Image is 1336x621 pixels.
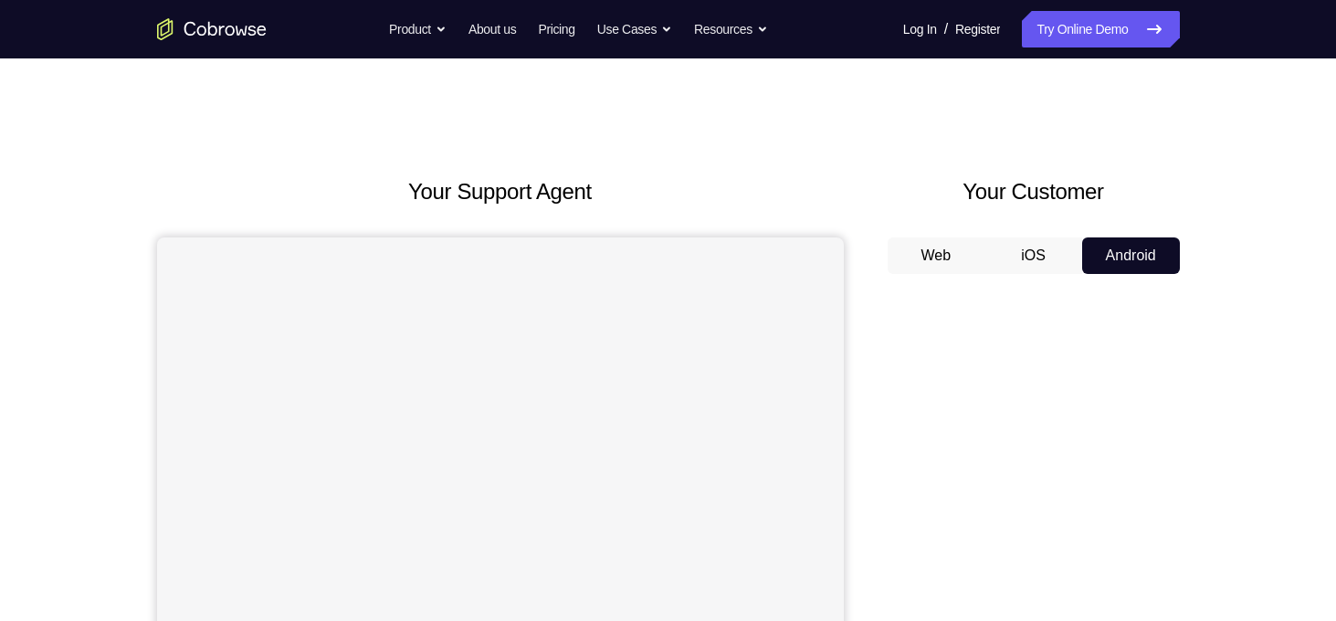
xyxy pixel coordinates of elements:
[468,11,516,47] a: About us
[157,18,267,40] a: Go to the home page
[694,11,768,47] button: Resources
[888,175,1180,208] h2: Your Customer
[888,237,985,274] button: Web
[1082,237,1180,274] button: Android
[157,175,844,208] h2: Your Support Agent
[955,11,1000,47] a: Register
[984,237,1082,274] button: iOS
[389,11,447,47] button: Product
[903,11,937,47] a: Log In
[538,11,574,47] a: Pricing
[1022,11,1179,47] a: Try Online Demo
[944,18,948,40] span: /
[597,11,672,47] button: Use Cases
